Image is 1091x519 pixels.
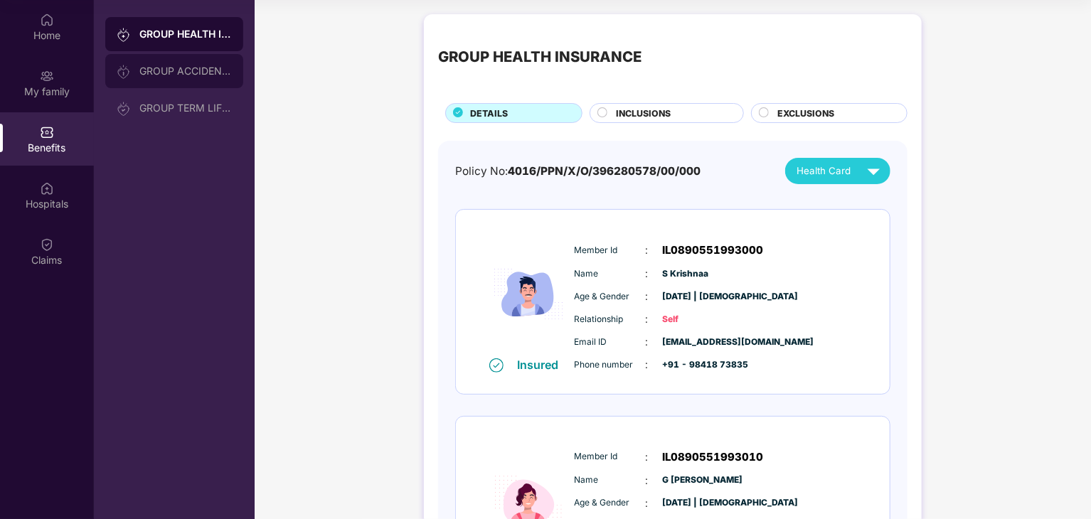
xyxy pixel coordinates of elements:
[575,244,646,257] span: Member Id
[518,358,568,372] div: Insured
[646,496,649,511] span: :
[438,46,642,68] div: GROUP HEALTH INSURANCE
[575,473,646,487] span: Name
[575,496,646,510] span: Age & Gender
[646,334,649,350] span: :
[646,289,649,304] span: :
[455,163,701,180] div: Policy No:
[117,28,131,42] img: svg+xml;base64,PHN2ZyB3aWR0aD0iMjAiIGhlaWdodD0iMjAiIHZpZXdCb3g9IjAgMCAyMCAyMCIgZmlsbD0ibm9uZSIgeG...
[40,237,54,252] img: svg+xml;base64,PHN2ZyBpZD0iQ2xhaW0iIHhtbG5zPSJodHRwOi8vd3d3LnczLm9yZy8yMDAwL3N2ZyIgd2lkdGg9IjIwIi...
[663,473,734,487] span: G [PERSON_NAME]
[40,125,54,139] img: svg+xml;base64,PHN2ZyBpZD0iQmVuZWZpdHMiIHhtbG5zPSJodHRwOi8vd3d3LnczLm9yZy8yMDAwL3N2ZyIgd2lkdGg9Ij...
[575,313,646,326] span: Relationship
[616,107,671,120] span: INCLUSIONS
[785,158,890,184] button: Health Card
[40,181,54,196] img: svg+xml;base64,PHN2ZyBpZD0iSG9zcGl0YWxzIiB4bWxucz0iaHR0cDovL3d3dy53My5vcmcvMjAwMC9zdmciIHdpZHRoPS...
[117,102,131,116] img: svg+xml;base64,PHN2ZyB3aWR0aD0iMjAiIGhlaWdodD0iMjAiIHZpZXdCb3g9IjAgMCAyMCAyMCIgZmlsbD0ibm9uZSIgeG...
[663,313,734,326] span: Self
[117,65,131,79] img: svg+xml;base64,PHN2ZyB3aWR0aD0iMjAiIGhlaWdodD0iMjAiIHZpZXdCb3g9IjAgMCAyMCAyMCIgZmlsbD0ibm9uZSIgeG...
[470,107,508,120] span: DETAILS
[646,311,649,327] span: :
[646,449,649,465] span: :
[139,27,232,41] div: GROUP HEALTH INSURANCE
[663,290,734,304] span: [DATE] | [DEMOGRAPHIC_DATA]
[663,449,764,466] span: IL0890551993010
[646,473,649,488] span: :
[508,164,701,178] span: 4016/PPN/X/O/396280578/00/000
[663,267,734,281] span: S Krishnaa
[139,102,232,114] div: GROUP TERM LIFE INSURANCE
[575,450,646,464] span: Member Id
[486,231,571,357] img: icon
[646,357,649,373] span: :
[646,242,649,258] span: :
[575,336,646,349] span: Email ID
[646,266,649,282] span: :
[663,336,734,349] span: [EMAIL_ADDRESS][DOMAIN_NAME]
[575,290,646,304] span: Age & Gender
[777,107,834,120] span: EXCLUSIONS
[575,267,646,281] span: Name
[663,358,734,372] span: +91 - 98418 73835
[861,159,886,183] img: svg+xml;base64,PHN2ZyB4bWxucz0iaHR0cDovL3d3dy53My5vcmcvMjAwMC9zdmciIHZpZXdCb3g9IjAgMCAyNCAyNCIgd2...
[40,13,54,27] img: svg+xml;base64,PHN2ZyBpZD0iSG9tZSIgeG1sbnM9Imh0dHA6Ly93d3cudzMub3JnLzIwMDAvc3ZnIiB3aWR0aD0iMjAiIG...
[663,242,764,259] span: IL0890551993000
[575,358,646,372] span: Phone number
[489,358,504,373] img: svg+xml;base64,PHN2ZyB4bWxucz0iaHR0cDovL3d3dy53My5vcmcvMjAwMC9zdmciIHdpZHRoPSIxNiIgaGVpZ2h0PSIxNi...
[797,164,851,178] span: Health Card
[663,496,734,510] span: [DATE] | [DEMOGRAPHIC_DATA]
[40,69,54,83] img: svg+xml;base64,PHN2ZyB3aWR0aD0iMjAiIGhlaWdodD0iMjAiIHZpZXdCb3g9IjAgMCAyMCAyMCIgZmlsbD0ibm9uZSIgeG...
[139,65,232,77] div: GROUP ACCIDENTAL INSURANCE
